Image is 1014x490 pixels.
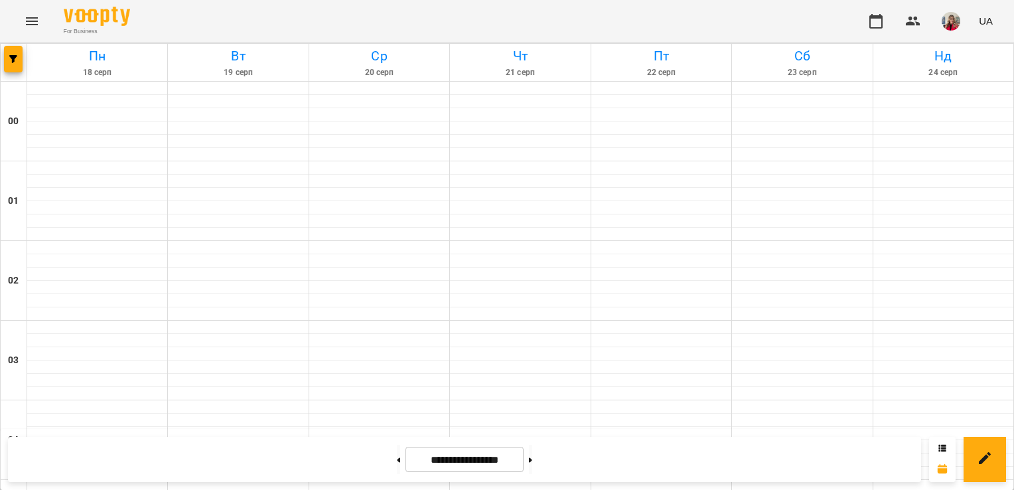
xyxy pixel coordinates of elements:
h6: Чт [452,46,588,66]
h6: 23 серп [734,66,870,79]
img: Voopty Logo [64,7,130,26]
span: For Business [64,27,130,36]
button: Menu [16,5,48,37]
h6: 01 [8,194,19,208]
h6: 00 [8,114,19,129]
img: eb3c061b4bf570e42ddae9077fa72d47.jpg [942,12,960,31]
h6: 22 серп [593,66,729,79]
h6: Ср [311,46,447,66]
h6: Вт [170,46,306,66]
h6: 20 серп [311,66,447,79]
h6: Пн [29,46,165,66]
h6: 21 серп [452,66,588,79]
button: UA [974,9,998,33]
h6: 03 [8,353,19,368]
h6: 19 серп [170,66,306,79]
h6: Сб [734,46,870,66]
h6: 24 серп [875,66,1011,79]
span: UA [979,14,993,28]
h6: 02 [8,274,19,288]
h6: 18 серп [29,66,165,79]
h6: Пт [593,46,729,66]
h6: Нд [875,46,1011,66]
